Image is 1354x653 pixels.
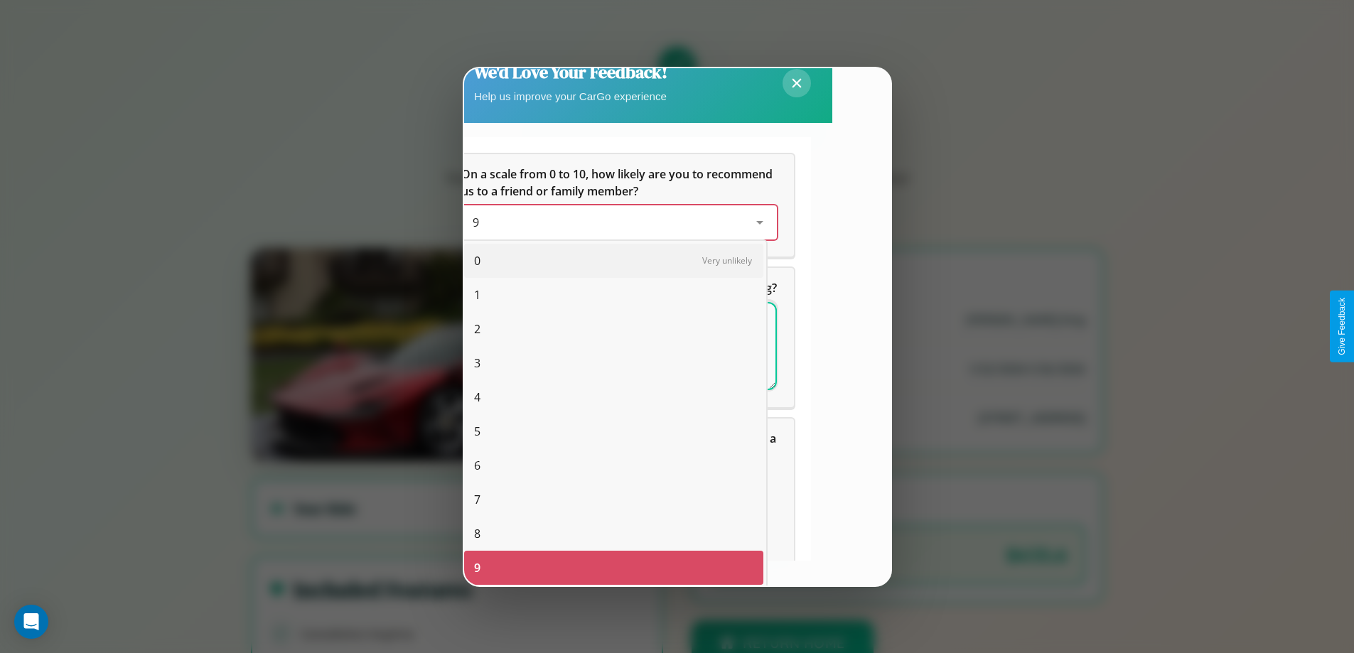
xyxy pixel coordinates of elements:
p: Help us improve your CarGo experience [474,87,667,106]
span: On a scale from 0 to 10, how likely are you to recommend us to a friend or family member? [461,166,775,199]
div: 10 [464,585,763,619]
div: 6 [464,448,763,482]
div: 7 [464,482,763,517]
span: 0 [474,252,480,269]
div: 1 [464,278,763,312]
div: 3 [464,346,763,380]
div: 8 [464,517,763,551]
div: Open Intercom Messenger [14,605,48,639]
span: 6 [474,457,480,474]
span: 7 [474,491,480,508]
span: What can we do to make your experience more satisfying? [461,280,777,296]
span: 4 [474,389,480,406]
span: 9 [474,559,480,576]
span: 1 [474,286,480,303]
div: 5 [464,414,763,448]
span: 8 [474,525,480,542]
div: On a scale from 0 to 10, how likely are you to recommend us to a friend or family member? [461,205,777,239]
div: Give Feedback [1337,298,1347,355]
div: On a scale from 0 to 10, how likely are you to recommend us to a friend or family member? [444,154,794,257]
span: Very unlikely [702,254,752,266]
h2: We'd Love Your Feedback! [474,60,667,84]
div: 4 [464,380,763,414]
span: 5 [474,423,480,440]
h5: On a scale from 0 to 10, how likely are you to recommend us to a friend or family member? [461,166,777,200]
div: 2 [464,312,763,346]
span: Which of the following features do you value the most in a vehicle? [461,431,779,463]
div: 0 [464,244,763,278]
span: 3 [474,355,480,372]
span: 9 [473,215,479,230]
span: 2 [474,320,480,338]
div: 9 [464,551,763,585]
